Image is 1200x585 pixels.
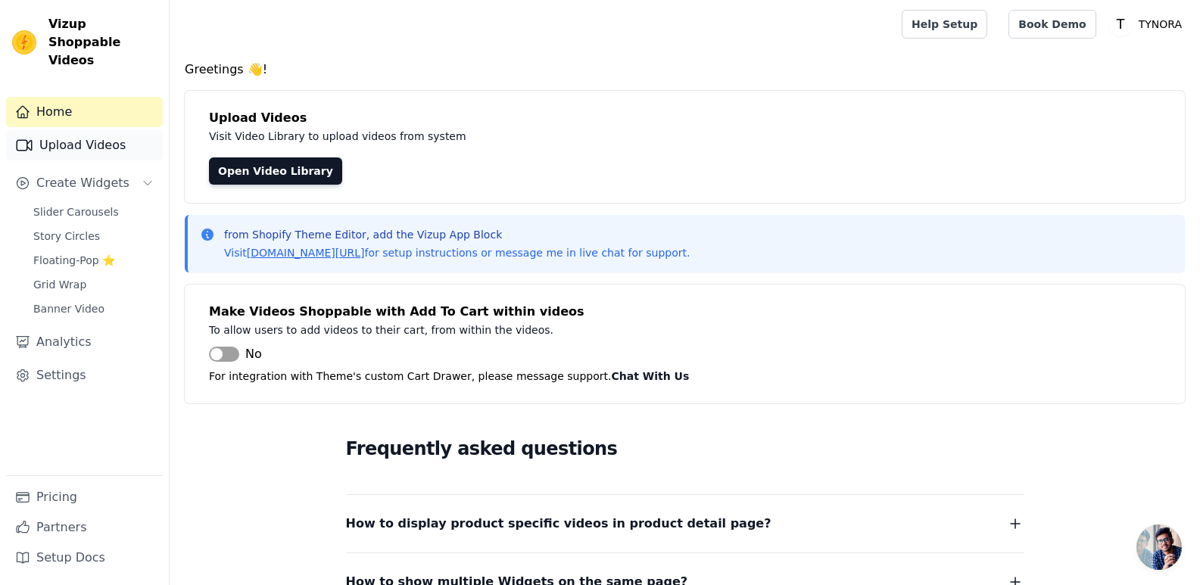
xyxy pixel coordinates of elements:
[209,345,262,363] button: No
[24,226,163,247] a: Story Circles
[12,30,36,54] img: Vizup
[33,277,86,292] span: Grid Wrap
[224,227,690,242] p: from Shopify Theme Editor, add the Vizup App Block
[346,513,771,534] span: How to display product specific videos in product detail page?
[33,229,100,244] span: Story Circles
[33,301,104,316] span: Banner Video
[346,513,1024,534] button: How to display product specific videos in product detail page?
[6,168,163,198] button: Create Widgets
[612,367,690,385] button: Chat With Us
[209,321,887,339] p: To allow users to add videos to their cart, from within the videos.
[6,482,163,512] a: Pricing
[902,10,987,39] a: Help Setup
[1008,10,1096,39] a: Book Demo
[24,201,163,222] a: Slider Carousels
[6,327,163,357] a: Analytics
[209,303,1161,321] h4: Make Videos Shoppable with Add To Cart within videos
[245,345,262,363] span: No
[209,109,1161,127] h4: Upload Videos
[33,204,119,219] span: Slider Carousels
[1115,17,1124,32] text: T
[209,127,887,145] p: Visit Video Library to upload videos from system
[209,367,1161,385] p: For integration with Theme's custom Cart Drawer, please message support.
[6,130,163,160] a: Upload Videos
[33,253,115,268] span: Floating-Pop ⭐
[6,360,163,391] a: Settings
[48,15,157,70] span: Vizup Shoppable Videos
[6,97,163,127] a: Home
[6,512,163,543] a: Partners
[24,298,163,319] a: Banner Video
[1136,524,1182,570] div: Відкритий чат
[1108,11,1188,38] button: T TYNORA
[224,245,690,260] p: Visit for setup instructions or message me in live chat for support.
[24,250,163,271] a: Floating-Pop ⭐
[209,157,342,185] a: Open Video Library
[185,61,1185,79] h4: Greetings 👋!
[36,174,129,192] span: Create Widgets
[1133,11,1188,38] p: TYNORA
[247,247,365,259] a: [DOMAIN_NAME][URL]
[6,543,163,573] a: Setup Docs
[346,434,1024,464] h2: Frequently asked questions
[24,274,163,295] a: Grid Wrap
